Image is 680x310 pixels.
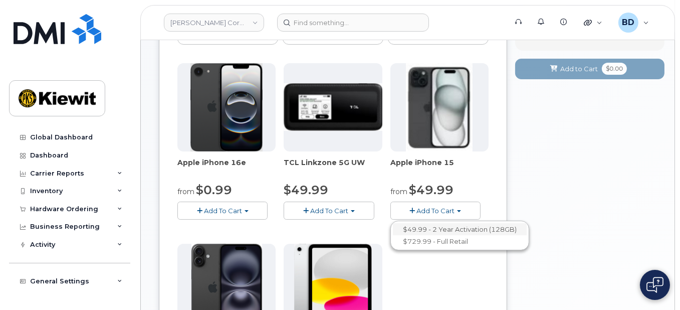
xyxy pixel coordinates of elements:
[284,158,382,178] div: TCL Linkzone 5G UW
[602,63,627,75] span: $0.00
[177,187,194,196] small: from
[277,14,429,32] input: Find something...
[196,183,232,197] span: $0.99
[622,17,634,29] span: BD
[393,235,527,248] a: $729.99 - Full Retail
[577,13,609,33] div: Quicklinks
[190,63,263,151] img: iphone16e.png
[406,63,473,151] img: iphone15.jpg
[390,202,481,219] button: Add To Cart
[177,202,268,219] button: Add To Cart
[560,64,598,74] span: Add to Cart
[310,207,348,215] span: Add To Cart
[409,183,454,197] span: $49.99
[515,59,664,79] button: Add to Cart $0.00
[646,277,663,293] img: Open chat
[177,158,276,178] div: Apple iPhone 16e
[164,14,264,32] a: Kiewit Corporation
[390,158,489,178] div: Apple iPhone 15
[611,13,656,33] div: Barbara Dye
[204,207,242,215] span: Add To Cart
[284,202,374,219] button: Add To Cart
[416,207,455,215] span: Add To Cart
[390,187,407,196] small: from
[393,223,527,236] a: $49.99 - 2 Year Activation (128GB)
[284,83,382,131] img: linkzone5g.png
[284,183,328,197] span: $49.99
